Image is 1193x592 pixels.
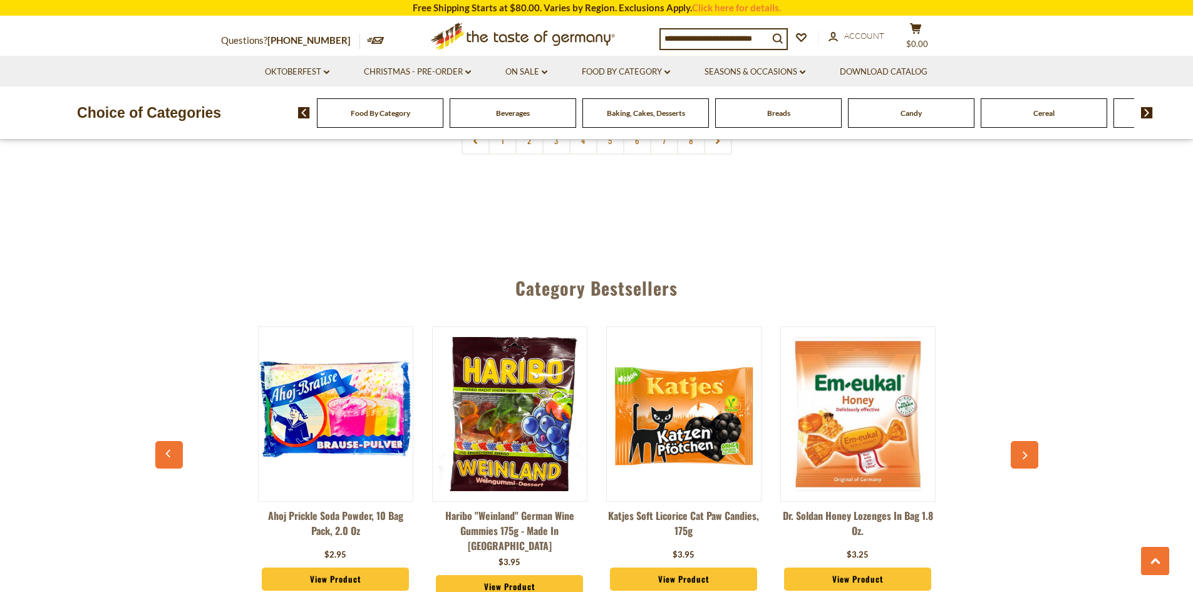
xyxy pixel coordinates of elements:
[673,549,695,561] div: $3.95
[488,127,517,155] a: 1
[650,127,678,155] a: 7
[607,337,761,491] img: Katjes Soft Licorice Cat Paw Candies, 175g
[298,107,310,118] img: previous arrow
[259,337,413,491] img: Ahoj Prickle Soda Powder, 10 bag pack, 2.0 oz
[829,29,884,43] a: Account
[1033,108,1055,118] a: Cereal
[847,549,869,561] div: $3.25
[267,34,351,46] a: [PHONE_NUMBER]
[351,108,410,118] a: Food By Category
[582,65,670,79] a: Food By Category
[432,508,587,553] a: Haribo "Weinland" German Wine Gummies 175g - Made in [GEOGRAPHIC_DATA]
[623,127,651,155] a: 6
[692,2,781,13] a: Click here for details.
[505,65,547,79] a: On Sale
[433,337,587,491] img: Haribo
[496,108,530,118] a: Beverages
[162,259,1032,311] div: Category Bestsellers
[901,108,922,118] a: Candy
[258,508,413,546] a: Ahoj Prickle Soda Powder, 10 bag pack, 2.0 oz
[324,549,346,561] div: $2.95
[542,127,571,155] a: 3
[569,127,597,155] a: 4
[610,568,758,591] a: View Product
[221,33,360,49] p: Questions?
[906,39,928,49] span: $0.00
[606,508,762,546] a: Katjes Soft Licorice Cat Paw Candies, 175g
[262,568,410,591] a: View Product
[784,568,932,591] a: View Product
[1141,107,1153,118] img: next arrow
[844,31,884,41] span: Account
[780,508,936,546] a: Dr. Soldan Honey Lozenges in Bag 1.8 oz.
[515,127,544,155] a: 2
[677,127,705,155] a: 8
[596,127,624,155] a: 5
[607,108,685,118] a: Baking, Cakes, Desserts
[705,65,805,79] a: Seasons & Occasions
[781,337,935,491] img: Dr. Soldan Honey Lozenges in Bag 1.8 oz.
[498,556,520,569] div: $3.95
[840,65,927,79] a: Download Catalog
[897,23,935,54] button: $0.00
[767,108,790,118] a: Breads
[364,65,471,79] a: Christmas - PRE-ORDER
[265,65,329,79] a: Oktoberfest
